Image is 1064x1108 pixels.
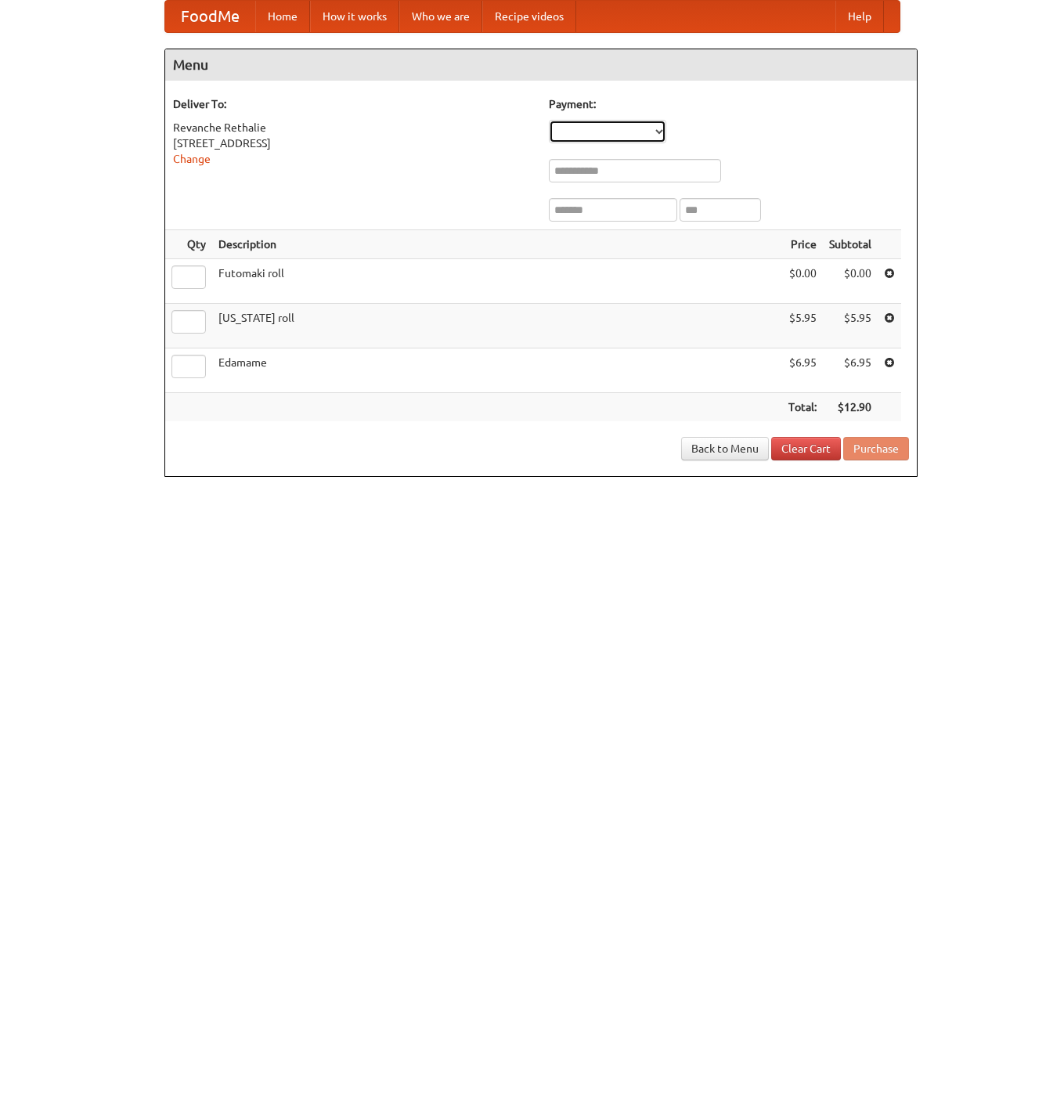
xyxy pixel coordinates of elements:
td: $5.95 [823,304,878,348]
th: Subtotal [823,230,878,259]
th: Total: [782,393,823,422]
a: Home [255,1,310,32]
td: $6.95 [823,348,878,393]
h5: Payment: [549,96,909,112]
td: $0.00 [823,259,878,304]
td: $0.00 [782,259,823,304]
th: $12.90 [823,393,878,422]
div: Revanche Rethalie [173,120,533,135]
td: $5.95 [782,304,823,348]
a: Change [173,153,211,165]
th: Description [212,230,782,259]
a: How it works [310,1,399,32]
a: Recipe videos [482,1,576,32]
button: Purchase [843,437,909,460]
h4: Menu [165,49,917,81]
a: Who we are [399,1,482,32]
a: Help [835,1,884,32]
a: Back to Menu [681,437,769,460]
td: [US_STATE] roll [212,304,782,348]
th: Price [782,230,823,259]
td: Futomaki roll [212,259,782,304]
div: [STREET_ADDRESS] [173,135,533,151]
a: Clear Cart [771,437,841,460]
h5: Deliver To: [173,96,533,112]
td: Edamame [212,348,782,393]
td: $6.95 [782,348,823,393]
th: Qty [165,230,212,259]
a: FoodMe [165,1,255,32]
